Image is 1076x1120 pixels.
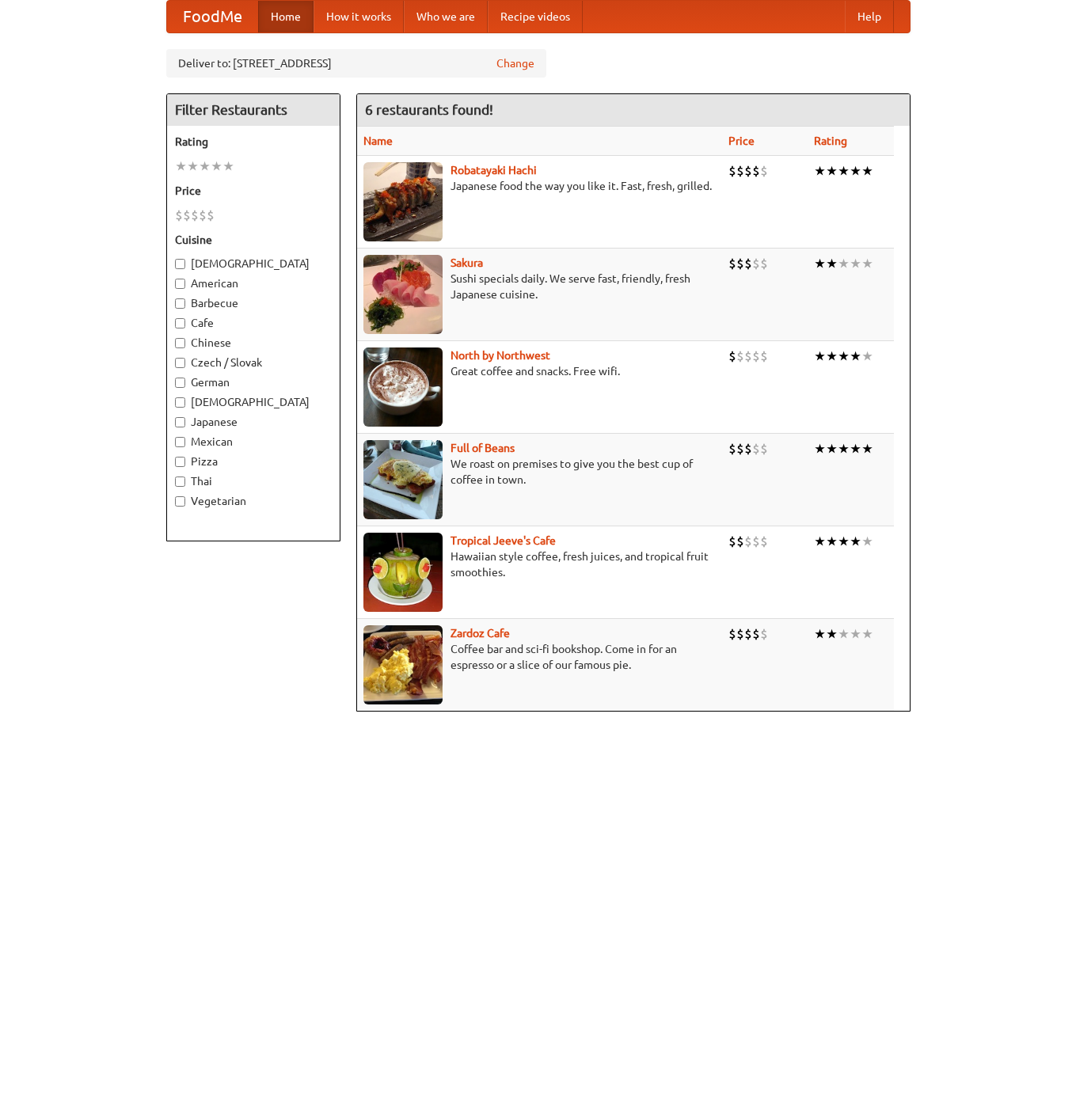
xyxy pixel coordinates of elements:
a: Robatayaki Hachi [451,164,537,177]
a: Full of Beans [451,442,515,454]
a: Price [728,135,755,147]
a: North by Northwest [451,349,550,362]
img: zardoz.jpg [363,625,443,704]
li: $ [736,255,744,272]
li: ★ [814,533,826,550]
a: FoodMe [167,1,258,32]
li: $ [728,347,736,365]
img: robatayaki.jpg [363,162,443,241]
li: $ [752,533,760,550]
ng-pluralize: 6 restaurants found! [365,102,493,117]
li: $ [760,347,768,365]
li: $ [752,625,760,643]
li: ★ [838,625,850,643]
li: $ [744,533,752,550]
input: Thai [175,476,185,487]
li: $ [175,207,183,224]
li: ★ [850,162,861,180]
label: American [175,275,332,291]
input: Barbecue [175,298,185,309]
img: jeeves.jpg [363,533,443,612]
img: beans.jpg [363,440,443,519]
li: ★ [861,533,873,550]
label: Vegetarian [175,493,332,509]
li: $ [207,207,215,224]
li: $ [736,162,744,180]
li: $ [760,255,768,272]
li: ★ [187,158,199,175]
input: American [175,279,185,289]
li: ★ [211,158,222,175]
li: $ [728,255,736,272]
label: Barbecue [175,295,332,311]
li: ★ [826,440,838,457]
li: ★ [861,625,873,643]
img: sakura.jpg [363,255,443,334]
li: ★ [826,625,838,643]
p: Great coffee and snacks. Free wifi. [363,363,717,379]
a: Change [496,55,534,71]
li: $ [752,440,760,457]
p: We roast on premises to give you the best cup of coffee in town. [363,456,717,488]
li: ★ [814,625,826,643]
div: Deliver to: [STREET_ADDRESS] [166,49,546,78]
li: $ [744,162,752,180]
label: Japanese [175,414,332,430]
li: $ [728,162,736,180]
h5: Cuisine [175,232,332,248]
li: $ [744,625,752,643]
label: German [175,374,332,390]
p: Sushi specials daily. We serve fast, friendly, fresh Japanese cuisine. [363,271,717,302]
p: Hawaiian style coffee, fresh juices, and tropical fruit smoothies. [363,549,717,580]
input: Czech / Slovak [175,358,185,368]
label: Pizza [175,454,332,469]
a: Zardoz Cafe [451,627,510,640]
input: Japanese [175,417,185,427]
li: ★ [175,158,187,175]
li: $ [728,625,736,643]
li: $ [728,533,736,550]
li: $ [752,162,760,180]
a: Recipe videos [488,1,583,32]
li: ★ [861,255,873,272]
input: German [175,378,185,388]
label: [DEMOGRAPHIC_DATA] [175,256,332,271]
li: $ [760,533,768,550]
input: [DEMOGRAPHIC_DATA] [175,397,185,408]
b: Tropical Jeeve's Cafe [451,534,556,547]
li: ★ [838,162,850,180]
li: ★ [814,440,826,457]
h4: Filter Restaurants [167,94,340,126]
li: ★ [838,533,850,550]
li: $ [752,255,760,272]
li: ★ [826,347,838,365]
li: ★ [850,347,861,365]
p: Japanese food the way you like it. Fast, fresh, grilled. [363,178,717,194]
input: Cafe [175,318,185,328]
li: ★ [814,347,826,365]
a: Who we are [404,1,488,32]
input: Vegetarian [175,496,185,507]
li: ★ [826,533,838,550]
li: ★ [861,440,873,457]
li: $ [744,255,752,272]
li: ★ [850,255,861,272]
li: $ [736,533,744,550]
label: Czech / Slovak [175,355,332,370]
li: ★ [850,625,861,643]
li: $ [736,440,744,457]
input: Chinese [175,338,185,348]
li: ★ [826,255,838,272]
li: $ [736,625,744,643]
li: ★ [814,255,826,272]
li: $ [728,440,736,457]
li: $ [760,440,768,457]
li: ★ [861,347,873,365]
li: $ [183,207,191,224]
a: Rating [814,135,847,147]
label: Cafe [175,315,332,331]
input: Mexican [175,437,185,447]
li: $ [744,347,752,365]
